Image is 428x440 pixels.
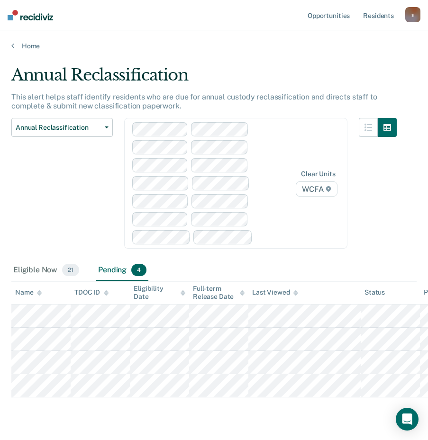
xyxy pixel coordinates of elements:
[134,285,185,301] div: Eligibility Date
[8,10,53,20] img: Recidiviz
[16,124,101,132] span: Annual Reclassification
[62,264,79,276] span: 21
[252,288,298,296] div: Last Viewed
[15,288,42,296] div: Name
[131,264,146,276] span: 4
[193,285,245,301] div: Full-term Release Date
[11,65,397,92] div: Annual Reclassification
[11,118,113,137] button: Annual Reclassification
[11,92,377,110] p: This alert helps staff identify residents who are due for annual custody reclassification and dir...
[74,288,109,296] div: TDOC ID
[296,181,337,197] span: WCFA
[301,170,336,178] div: Clear units
[11,42,417,50] a: Home
[364,288,385,296] div: Status
[405,7,420,22] button: s
[96,260,148,281] div: Pending4
[396,408,419,431] div: Open Intercom Messenger
[11,260,81,281] div: Eligible Now21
